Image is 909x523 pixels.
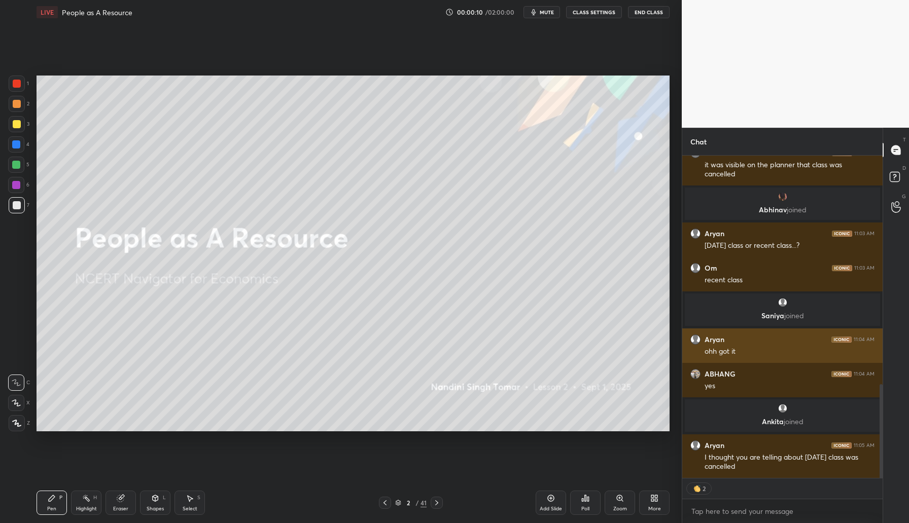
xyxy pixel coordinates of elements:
div: I thought you are telling about [DATE] class was cancelled [705,453,875,472]
p: Abhinav [691,206,874,214]
h4: People as A Resource [62,8,132,17]
h6: Om [705,264,717,273]
div: Highlight [76,506,97,511]
div: H [93,495,97,500]
img: iconic-dark.1390631f.png [831,337,852,343]
div: 11:04 AM [854,337,875,343]
div: it was visible on the planner that class was cancelled [705,160,875,179]
div: 11:04 AM [854,371,875,377]
div: ohh got it [705,347,875,357]
img: default.png [690,229,701,239]
h6: ABHANG [705,369,736,379]
div: 2 [403,500,413,506]
span: joined [784,417,803,426]
span: joined [787,205,807,214]
img: abfd94bb2e874892bae39d7c49f91136.jpg [778,192,788,202]
div: Poll [581,506,589,511]
div: 2 [702,484,706,493]
div: L [163,495,166,500]
div: 41 [421,498,427,507]
img: default.png [690,440,701,451]
button: End Class [628,6,670,18]
h6: Aryan [705,335,724,344]
img: iconic-dark.1390631f.png [832,231,852,237]
img: 57bd84f0a0df4b5d8904cadda9572515.jpg [690,369,701,379]
img: iconic-dark.1390631f.png [831,442,852,449]
div: Z [9,415,30,431]
p: G [902,193,906,200]
div: More [648,506,661,511]
button: mute [523,6,560,18]
div: recent class [705,275,875,285]
h6: Aryan [705,441,724,450]
div: Shapes [147,506,164,511]
img: default.png [778,297,788,308]
div: Select [183,506,197,511]
p: Saniya [691,312,874,320]
div: 11:05 AM [854,442,875,449]
div: 11:03 AM [854,265,875,271]
span: mute [540,9,554,16]
div: 5 [8,157,29,173]
span: joined [784,311,804,320]
button: CLASS SETTINGS [566,6,622,18]
img: default.png [690,263,701,273]
img: default.png [690,334,701,345]
img: default.png [778,403,788,414]
div: Zoom [613,506,627,511]
div: yes [705,381,875,391]
p: T [903,136,906,143]
div: 4 [8,136,29,153]
div: P [59,495,62,500]
div: Eraser [113,506,128,511]
div: 2 [9,96,29,112]
div: 6 [8,177,29,193]
div: 1 [9,76,29,92]
div: 7 [9,197,29,213]
div: [DATE] class or recent class...? [705,241,875,251]
div: Pen [47,506,56,511]
div: Add Slide [540,506,562,511]
div: LIVE [37,6,58,18]
div: C [8,375,30,391]
div: S [197,495,200,500]
p: Chat [682,128,715,155]
h6: Aryan [705,229,724,238]
div: grid [682,156,883,478]
img: iconic-dark.1390631f.png [831,371,852,377]
div: / [415,500,418,506]
img: clapping_hands.png [692,483,702,494]
div: X [8,395,30,411]
img: iconic-dark.1390631f.png [832,265,852,271]
div: 3 [9,116,29,132]
p: Ankita [691,418,874,426]
div: 11:03 AM [854,231,875,237]
p: D [902,164,906,172]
